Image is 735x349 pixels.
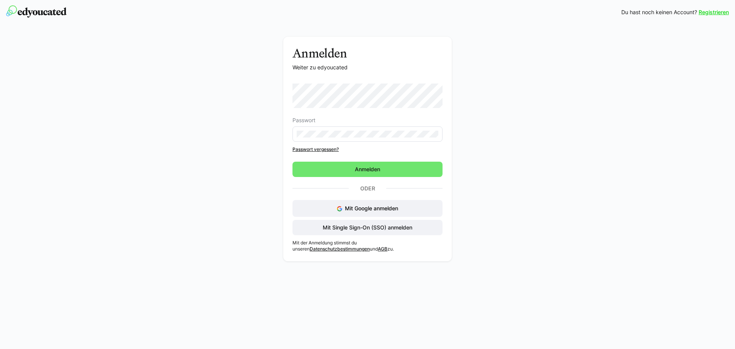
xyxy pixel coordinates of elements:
[699,8,729,16] a: Registrieren
[322,224,413,231] span: Mit Single Sign-On (SSO) anmelden
[292,46,443,61] h3: Anmelden
[345,205,398,211] span: Mit Google anmelden
[354,165,381,173] span: Anmelden
[292,64,443,71] p: Weiter zu edyoucated
[292,200,443,217] button: Mit Google anmelden
[621,8,697,16] span: Du hast noch keinen Account?
[349,183,386,194] p: Oder
[310,246,370,252] a: Datenschutzbestimmungen
[292,117,315,123] span: Passwort
[378,246,387,252] a: AGB
[292,146,443,152] a: Passwort vergessen?
[292,162,443,177] button: Anmelden
[292,240,443,252] p: Mit der Anmeldung stimmst du unseren und zu.
[292,220,443,235] button: Mit Single Sign-On (SSO) anmelden
[6,5,67,18] img: edyoucated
